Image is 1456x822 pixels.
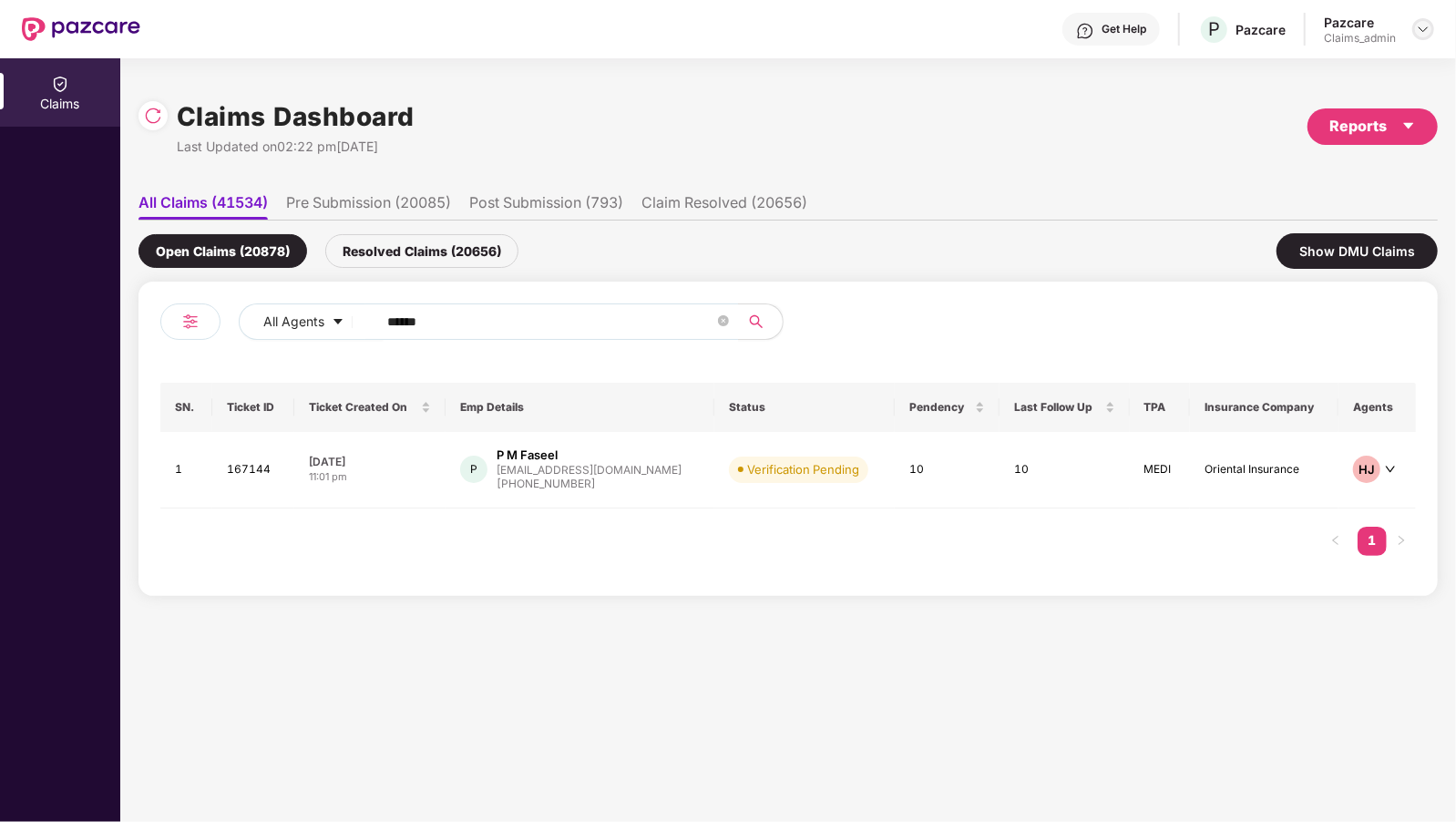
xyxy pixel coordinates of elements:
[1385,464,1396,475] span: down
[497,447,558,464] div: P M Faseel
[177,97,415,137] h1: Claims Dashboard
[1338,383,1416,432] th: Agents
[1321,527,1350,556] button: left
[212,383,294,432] th: Ticket ID
[460,456,487,483] div: P
[309,400,417,415] span: Ticket Created On
[718,313,729,331] span: close-circle
[1324,14,1396,31] div: Pazcare
[332,315,344,330] span: caret-down
[1277,233,1438,269] div: Show DMU Claims
[1401,118,1416,133] span: caret-down
[138,234,307,268] div: Open Claims (20878)
[1329,115,1416,138] div: Reports
[309,454,431,469] div: [DATE]
[286,193,451,220] li: Pre Submission (20085)
[1387,527,1416,556] li: Next Page
[469,193,623,220] li: Post Submission (793)
[1330,535,1341,546] span: left
[263,312,324,332] span: All Agents
[1236,21,1286,38] div: Pazcare
[1000,432,1130,509] td: 10
[22,17,140,41] img: New Pazcare Logo
[179,311,201,333] img: svg+xml;base64,PHN2ZyB4bWxucz0iaHR0cDovL3d3dy53My5vcmcvMjAwMC9zdmciIHdpZHRoPSIyNCIgaGVpZ2h0PSIyNC...
[895,432,1000,509] td: 10
[497,476,682,493] div: [PHONE_NUMBER]
[747,460,859,478] div: Verification Pending
[895,383,1000,432] th: Pendency
[1190,383,1338,432] th: Insurance Company
[497,464,682,476] div: [EMAIL_ADDRESS][DOMAIN_NAME]
[1387,527,1416,556] button: right
[738,314,774,329] span: search
[1321,527,1350,556] li: Previous Page
[1190,432,1338,509] td: Oriental Insurance
[738,303,784,340] button: search
[1130,383,1190,432] th: TPA
[1014,400,1102,415] span: Last Follow Up
[1000,383,1130,432] th: Last Follow Up
[160,383,212,432] th: SN.
[1353,456,1380,483] div: HJ
[309,469,431,485] div: 11:01 pm
[446,383,714,432] th: Emp Details
[1324,31,1396,46] div: Claims_admin
[51,75,69,93] img: svg+xml;base64,PHN2ZyBpZD0iQ2xhaW0iIHhtbG5zPSJodHRwOi8vd3d3LnczLm9yZy8yMDAwL3N2ZyIgd2lkdGg9IjIwIi...
[1130,432,1190,509] td: MEDI
[714,383,895,432] th: Status
[1076,22,1094,40] img: svg+xml;base64,PHN2ZyBpZD0iSGVscC0zMngzMiIgeG1sbnM9Imh0dHA6Ly93d3cudzMub3JnLzIwMDAvc3ZnIiB3aWR0aD...
[160,432,212,509] td: 1
[1396,535,1407,546] span: right
[641,193,807,220] li: Claim Resolved (20656)
[138,193,268,220] li: All Claims (41534)
[718,315,729,326] span: close-circle
[325,234,518,268] div: Resolved Claims (20656)
[144,107,162,125] img: svg+xml;base64,PHN2ZyBpZD0iUmVsb2FkLTMyeDMyIiB4bWxucz0iaHR0cDovL3d3dy53My5vcmcvMjAwMC9zdmciIHdpZH...
[909,400,971,415] span: Pendency
[294,383,446,432] th: Ticket Created On
[239,303,384,340] button: All Agentscaret-down
[177,137,415,157] div: Last Updated on 02:22 pm[DATE]
[212,432,294,509] td: 167144
[1358,527,1387,554] a: 1
[1358,527,1387,556] li: 1
[1208,18,1220,40] span: P
[1416,22,1430,36] img: svg+xml;base64,PHN2ZyBpZD0iRHJvcGRvd24tMzJ4MzIiIHhtbG5zPSJodHRwOi8vd3d3LnczLm9yZy8yMDAwL3N2ZyIgd2...
[1102,22,1146,36] div: Get Help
